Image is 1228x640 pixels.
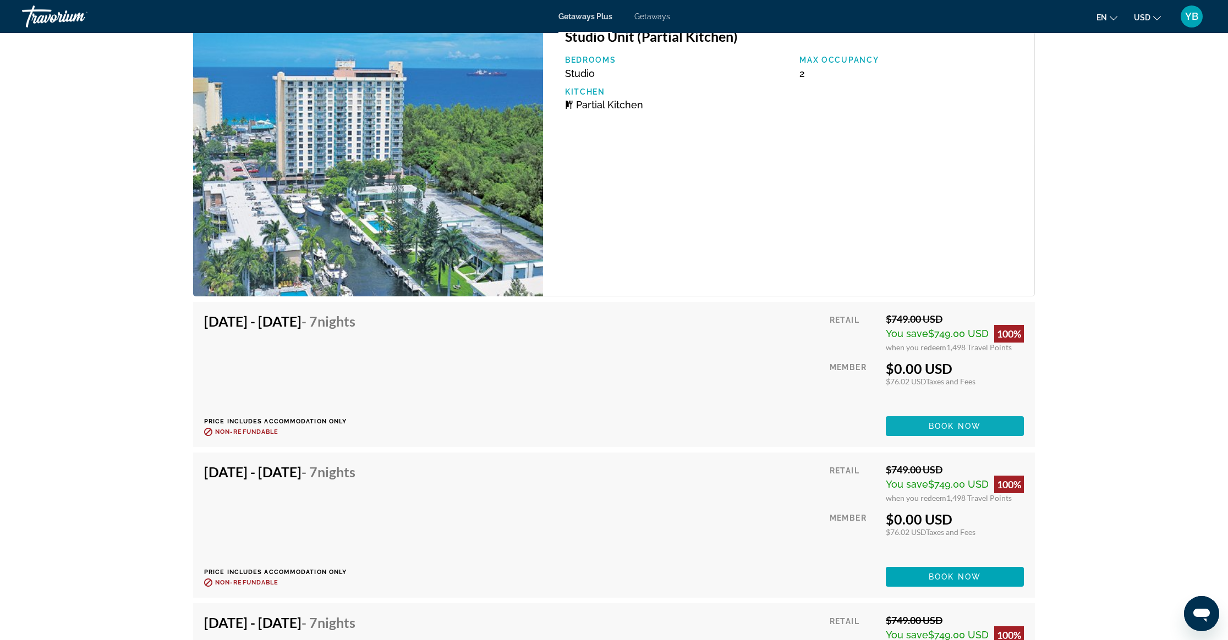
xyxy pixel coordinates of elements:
div: $76.02 USD [886,527,1024,537]
p: Kitchen [565,87,789,96]
div: 100% [994,476,1024,493]
span: Studio [565,68,595,79]
div: $0.00 USD [886,360,1024,377]
div: $0.00 USD [886,511,1024,527]
span: Non-refundable [215,428,278,435]
span: Partial Kitchen [576,99,643,111]
button: User Menu [1177,5,1206,28]
span: Book now [929,572,981,581]
div: Retail [830,313,878,352]
div: $749.00 USD [886,614,1024,626]
button: Book now [886,416,1024,436]
span: 1,498 Travel Points [946,343,1012,352]
span: en [1097,13,1107,22]
span: USD [1134,13,1150,22]
h4: [DATE] - [DATE] [204,313,355,329]
span: 2 [799,68,805,79]
div: $749.00 USD [886,313,1024,325]
h4: [DATE] - [DATE] [204,614,355,631]
span: $749.00 USD [928,478,989,490]
div: Retail [830,464,878,503]
div: $749.00 USD [886,464,1024,476]
h4: [DATE] - [DATE] [204,464,355,480]
button: Change language [1097,9,1117,25]
a: Getaways Plus [558,12,612,21]
button: Book now [886,567,1024,587]
h3: Studio Unit (Partial Kitchen) [565,28,1023,45]
span: when you redeem [886,493,946,503]
a: Travorium [22,2,132,31]
span: when you redeem [886,343,946,352]
span: $749.00 USD [928,328,989,339]
span: Nights [317,614,355,631]
span: - 7 [301,464,355,480]
span: You save [886,478,928,490]
button: Change currency [1134,9,1161,25]
p: Max Occupancy [799,56,1023,64]
img: 2121E01L.jpg [193,16,543,296]
div: Member [830,511,878,559]
span: Non-refundable [215,579,278,586]
span: - 7 [301,614,355,631]
div: $76.02 USD [886,377,1024,386]
span: Taxes and Fees [926,527,975,537]
span: - 7 [301,313,355,329]
span: Taxes and Fees [926,377,975,386]
iframe: Button to launch messaging window [1184,596,1219,631]
p: Price includes accommodation only [204,418,364,425]
p: Price includes accommodation only [204,569,364,576]
span: Nights [317,313,355,329]
a: Getaways [634,12,670,21]
span: 1,498 Travel Points [946,493,1012,503]
div: 100% [994,325,1024,343]
div: Member [830,360,878,408]
span: Book now [929,422,981,431]
span: YB [1185,11,1198,22]
p: Bedrooms [565,56,789,64]
span: You save [886,328,928,339]
span: Nights [317,464,355,480]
